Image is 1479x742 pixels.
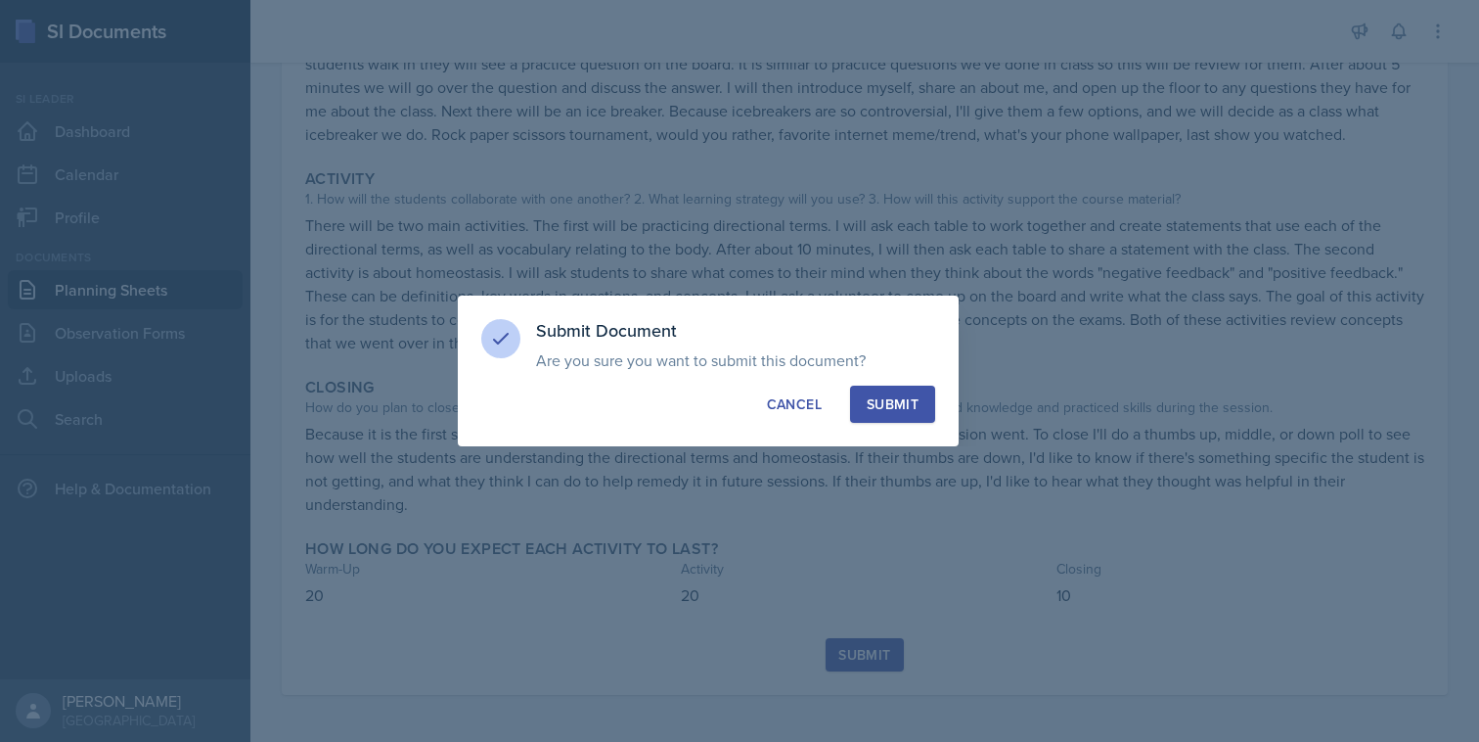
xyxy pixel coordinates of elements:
[536,350,935,370] p: Are you sure you want to submit this document?
[850,386,935,423] button: Submit
[750,386,838,423] button: Cancel
[536,319,935,343] h3: Submit Document
[867,394,919,414] div: Submit
[767,394,822,414] div: Cancel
